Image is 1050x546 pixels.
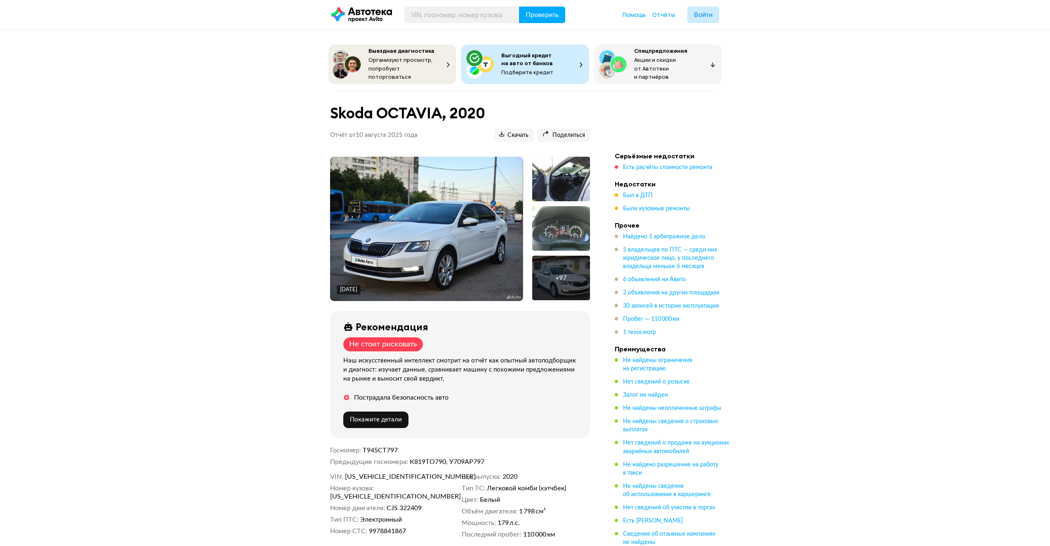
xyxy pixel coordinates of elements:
span: Не найдены ограничения на регистрацию [623,358,692,372]
span: Т945СТ797 [363,447,398,454]
dt: Год выпуска [462,473,501,481]
span: Есть [PERSON_NAME] [623,518,683,524]
span: Нет сведений о продаже на аукционах аварийных автомобилей [623,440,729,454]
span: Белый [480,496,500,504]
dd: К819ТО790, У709АР797 [410,458,590,466]
span: 9978841867 [369,527,406,535]
span: Электронный [360,515,402,524]
span: Не найдено разрешение на работу в такси [623,462,718,476]
span: Выездная диагностика [368,47,434,54]
button: Покажите детали [343,412,408,428]
span: Найдено 1 арбитражное дело [623,234,705,240]
p: Отчёт от 10 августа 2025 года [330,131,418,139]
button: СпецпредложенияАкции и скидки от Автотеки и партнёров [594,45,722,84]
div: + 97 [555,274,566,282]
span: 30 записей в истории эксплуатации [623,303,719,309]
span: Скачать [499,132,529,139]
span: [US_VEHICLE_IDENTIFICATION_NUMBER] [345,473,440,481]
button: Выездная диагностикаОрганизуют просмотр, попробуют поторговаться [328,45,456,84]
span: Выгодный кредит на авто от банков [501,52,553,67]
span: Были кузовные ремонты [623,206,690,212]
span: Пробег — 110 000 км [623,316,680,322]
dt: Мощность [462,519,496,527]
span: Залог не найден [623,392,668,398]
span: Войти [694,12,713,18]
dt: Объём двигателя [462,507,517,515]
span: Акции и скидки от Автотеки и партнёров [634,56,676,80]
input: VIN, госномер, номер кузова [404,7,519,23]
dt: Предыдущие госномера [330,458,408,466]
dt: Тип ПТС [330,515,359,524]
span: Спецпредложения [634,47,687,54]
h4: Прочее [615,221,730,229]
span: Проверить [526,12,559,18]
div: [DATE] [340,286,357,294]
h4: Преимущества [615,345,730,353]
button: Проверить [519,7,565,23]
a: Помощь [623,11,646,19]
dt: Номер СТС [330,527,367,535]
span: 179 л.с. [498,519,520,527]
div: Не стоит рисковать [349,340,417,349]
h4: Серьёзные недостатки [615,152,730,160]
button: Поделиться [538,129,590,142]
span: 1 798 см³ [519,507,546,515]
dt: Последний пробег [462,530,521,539]
span: [US_VEHICLE_IDENTIFICATION_NUMBER] [330,492,425,501]
span: Нет сведений о розыске [623,379,690,385]
dt: Цвет [462,496,478,504]
div: Наш искусственный интеллект смотрит на отчёт как опытный автоподборщик и диагност: изучает данные... [343,356,580,384]
button: Войти [687,7,719,23]
h1: Skoda OCTAVIA, 2020 [330,104,590,122]
span: Поделиться [543,132,585,139]
dt: Номер двигателя [330,504,385,512]
dt: Номер кузова [330,484,374,492]
h4: Недостатки [615,180,730,188]
img: Main car [330,157,523,301]
span: Нет сведений об участии в торгах [623,505,715,511]
span: Был в ДТП [623,193,653,198]
span: Организуют просмотр, попробуют поторговаться [368,56,433,80]
dt: Тип ТС [462,484,485,492]
span: СJS 322409 [387,504,422,512]
span: Сведения об отзывных кампаниях не найдены [623,531,715,545]
span: Не найдены неоплаченные штрафы [623,405,721,411]
span: 6 объявлений на Авито [623,277,686,282]
a: Отчёты [652,11,675,19]
span: Легковой комби (хэтчбек) [487,484,566,492]
div: Рекомендация [356,321,428,332]
button: Выгодный кредит на авто от банковПодберите кредит [461,45,589,84]
button: Скачать [494,129,533,142]
span: 2 объявления на других площадках [623,290,720,296]
span: Покажите детали [350,417,402,423]
span: Есть расчёты стоимости ремонта [623,165,712,170]
dt: Госномер [330,446,361,454]
span: 1 техосмотр [623,329,656,335]
dt: VIN [330,473,343,481]
span: Не найдены сведения об использовании в каршеринге [623,483,711,497]
span: 5 владельцев по ПТС — среди них юридическое лицо, у последнего владельца меньше 6 месяцев [623,247,717,269]
div: Пострадала безопасность авто [354,393,448,402]
span: 110 000 км [523,530,555,539]
span: Не найдены сведения о страховых выплатах [623,419,718,433]
span: Подберите кредит [501,68,553,76]
span: 2020 [503,473,517,481]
